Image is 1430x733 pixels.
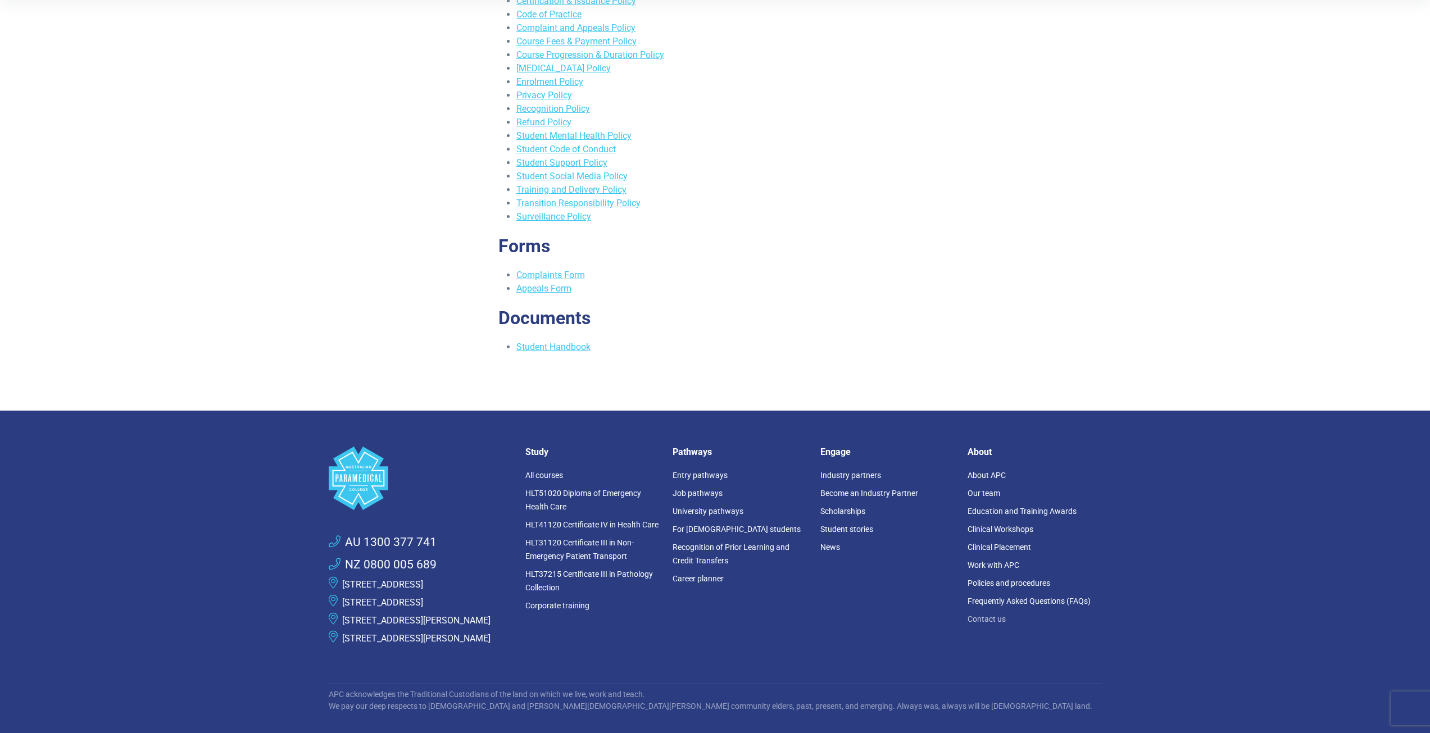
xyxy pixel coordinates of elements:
a: Surveillance Policy [516,211,591,222]
a: [STREET_ADDRESS] [342,579,423,590]
a: Recognition Policy [516,103,590,114]
a: Course Progression & Duration Policy [516,49,664,60]
a: HLT41120 Certificate IV in Health Care [525,520,659,529]
a: Refund Policy [516,117,571,128]
h5: Pathways [673,447,807,457]
a: Clinical Workshops [968,525,1033,534]
h5: Study [525,447,660,457]
a: Student Code of Conduct [516,144,616,154]
a: For [DEMOGRAPHIC_DATA] students [673,525,801,534]
a: Enrolment Policy [516,76,583,87]
a: Career planner [673,574,724,583]
a: Transition Responsibility Policy [516,198,641,208]
a: Contact us [968,614,1006,623]
a: University pathways [673,507,743,516]
a: Privacy Policy [516,90,572,101]
a: Student Handbook [516,342,591,352]
a: Clinical Placement [968,543,1031,552]
a: Job pathways [673,489,723,498]
a: Training and Delivery Policy [516,184,627,195]
a: Student Mental Health Policy [516,130,632,141]
a: Appeals Form [516,283,571,294]
a: Become an Industry Partner [820,489,918,498]
h2: Documents [498,307,932,329]
p: APC acknowledges the Traditional Custodians of the land on which we live, work and teach. We pay ... [329,689,1102,712]
a: Code of Practice [516,9,582,20]
a: Our team [968,489,1000,498]
a: [STREET_ADDRESS][PERSON_NAME] [342,633,491,644]
a: Frequently Asked Questions (FAQs) [968,597,1091,605]
a: NZ 0800 005 689 [329,556,437,574]
a: Recognition of Prior Learning and Credit Transfers [673,543,789,565]
a: HLT31120 Certificate III in Non-Emergency Patient Transport [525,538,634,561]
h2: Forms [498,235,932,257]
a: Complaints Form [516,270,585,280]
a: Work with APC [968,561,1019,570]
a: [MEDICAL_DATA] Policy [516,63,611,74]
a: Education and Training Awards [968,507,1077,516]
a: HLT51020 Diploma of Emergency Health Care [525,489,641,511]
a: [STREET_ADDRESS][PERSON_NAME] [342,615,491,626]
a: Policies and procedures [968,579,1050,588]
a: Entry pathways [673,471,728,480]
a: Space [329,447,512,510]
a: Complaint and Appeals Policy [516,22,635,33]
a: All courses [525,471,563,480]
a: Student Social Media Policy [516,171,628,181]
h5: About [968,447,1102,457]
h5: Engage [820,447,955,457]
a: Student Support Policy [516,157,607,168]
a: [STREET_ADDRESS] [342,597,423,608]
a: Industry partners [820,471,881,480]
a: News [820,543,840,552]
a: HLT37215 Certificate III in Pathology Collection [525,570,653,592]
a: Corporate training [525,601,589,610]
a: AU 1300 377 741 [329,534,437,552]
a: Student stories [820,525,873,534]
a: Course Fees & Payment Policy [516,36,637,47]
a: About APC [968,471,1006,480]
a: Scholarships [820,507,865,516]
